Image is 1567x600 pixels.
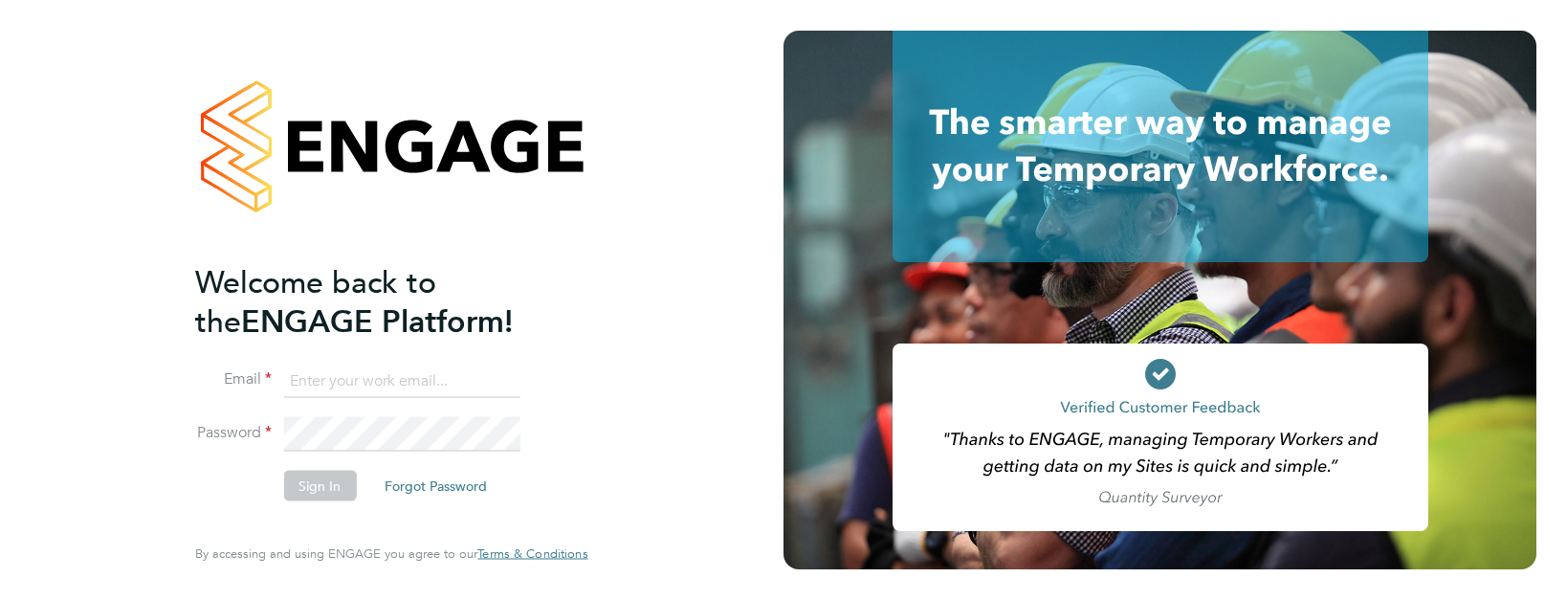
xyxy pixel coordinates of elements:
a: Terms & Conditions [477,546,587,562]
label: Password [195,423,272,443]
button: Sign In [283,471,356,501]
h2: ENGAGE Platform! [195,262,568,341]
span: By accessing and using ENGAGE you agree to our [195,545,587,562]
span: Welcome back to the [195,263,436,340]
span: Terms & Conditions [477,545,587,562]
button: Forgot Password [369,471,502,501]
input: Enter your work email... [283,364,519,398]
label: Email [195,369,272,389]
